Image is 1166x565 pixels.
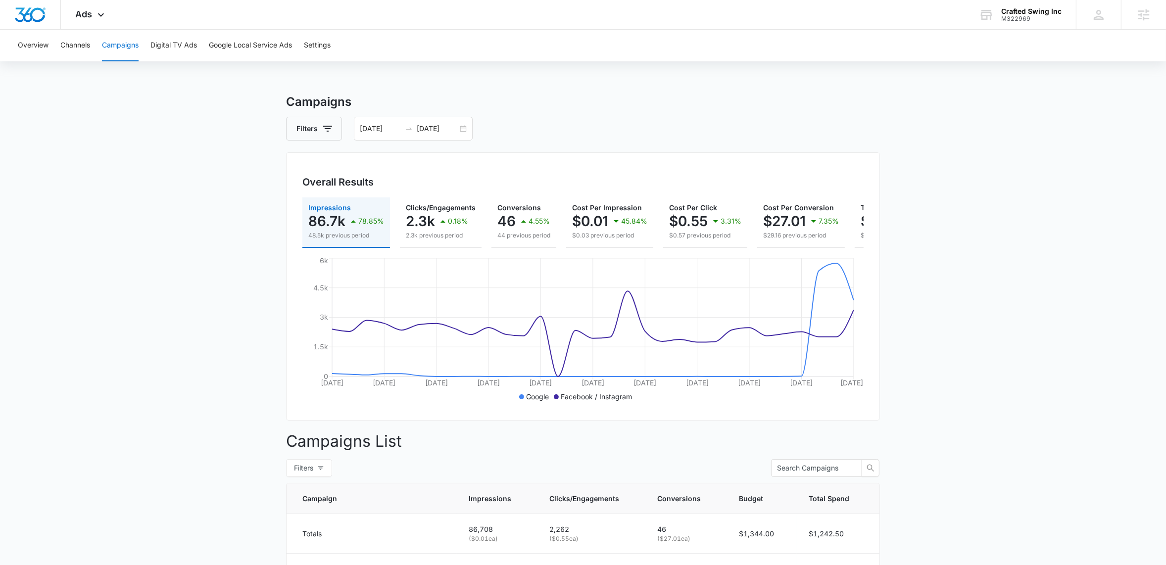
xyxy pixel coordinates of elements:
tspan: [DATE] [425,378,448,387]
p: 2.3k previous period [406,231,476,240]
span: Impressions [308,203,351,212]
tspan: [DATE] [790,378,813,387]
span: Filters [294,463,313,473]
span: Conversions [497,203,541,212]
p: 2,262 [549,524,633,534]
img: tab_keywords_by_traffic_grey.svg [98,57,106,65]
tspan: 4.5k [313,283,328,292]
span: Clicks/Engagements [549,493,619,504]
div: Domain Overview [38,58,89,65]
p: ( $0.01 ea) [469,534,526,543]
div: v 4.0.24 [28,16,49,24]
div: Totals [302,528,445,539]
tspan: [DATE] [840,378,863,387]
span: Clicks/Engagements [406,203,476,212]
p: $27.01 [763,213,806,229]
p: Facebook / Instagram [561,391,632,402]
p: 78.85% [358,218,384,225]
input: Start date [360,123,401,134]
div: account id [1001,15,1062,22]
p: $1,282.80 previous period [861,231,961,240]
span: Cost Per Click [669,203,717,212]
button: Campaigns [102,30,139,61]
td: $1,242.50 [797,514,879,554]
p: 45.84% [621,218,647,225]
p: 46 [657,524,715,534]
p: 4.55% [529,218,550,225]
button: Settings [304,30,331,61]
p: ( $0.55 ea) [549,534,633,543]
p: 48.5k previous period [308,231,384,240]
span: to [405,125,413,133]
tspan: 6k [320,256,328,265]
p: $0.01 [572,213,608,229]
img: logo_orange.svg [16,16,24,24]
p: $0.57 previous period [669,231,741,240]
tspan: [DATE] [530,378,552,387]
span: Ads [76,9,93,19]
span: Campaign [302,493,431,504]
button: Filters [286,117,342,141]
input: Search Campaigns [777,463,848,473]
p: $29.16 previous period [763,231,839,240]
span: Impressions [469,493,511,504]
span: search [862,464,879,472]
tspan: [DATE] [477,378,500,387]
p: 46 [497,213,516,229]
p: 86.7k [308,213,345,229]
tspan: [DATE] [582,378,604,387]
h3: Overall Results [302,175,374,189]
div: Keywords by Traffic [109,58,167,65]
p: 7.35% [819,218,839,225]
p: $0.55 [669,213,708,229]
div: account name [1001,7,1062,15]
span: Cost Per Conversion [763,203,834,212]
span: Total Spend [809,493,849,504]
p: $1,344.00 [739,528,785,539]
p: 86,708 [469,524,526,534]
tspan: 1.5k [313,342,328,351]
h3: Campaigns [286,93,880,111]
p: Campaigns List [286,429,880,453]
img: tab_domain_overview_orange.svg [27,57,35,65]
div: Domain: [DOMAIN_NAME] [26,26,109,34]
span: Cost Per Impression [572,203,642,212]
p: 0.18% [448,218,468,225]
button: Filters [286,459,332,477]
p: 2.3k [406,213,435,229]
tspan: [DATE] [373,378,395,387]
tspan: [DATE] [633,378,656,387]
button: Channels [60,30,90,61]
tspan: 3k [320,313,328,321]
input: End date [417,123,458,134]
span: Total Spend [861,203,901,212]
span: Conversions [657,493,701,504]
p: 3.31% [721,218,741,225]
p: $0.03 previous period [572,231,647,240]
button: Digital TV Ads [150,30,197,61]
p: ( $27.01 ea) [657,534,715,543]
button: search [862,459,879,477]
img: website_grey.svg [16,26,24,34]
tspan: [DATE] [738,378,761,387]
p: Google [526,391,549,402]
button: Google Local Service Ads [209,30,292,61]
tspan: [DATE] [686,378,709,387]
tspan: [DATE] [321,378,343,387]
p: 44 previous period [497,231,550,240]
span: Budget [739,493,771,504]
button: Overview [18,30,49,61]
tspan: 0 [324,372,328,380]
span: swap-right [405,125,413,133]
p: $1,242.50 [861,213,928,229]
